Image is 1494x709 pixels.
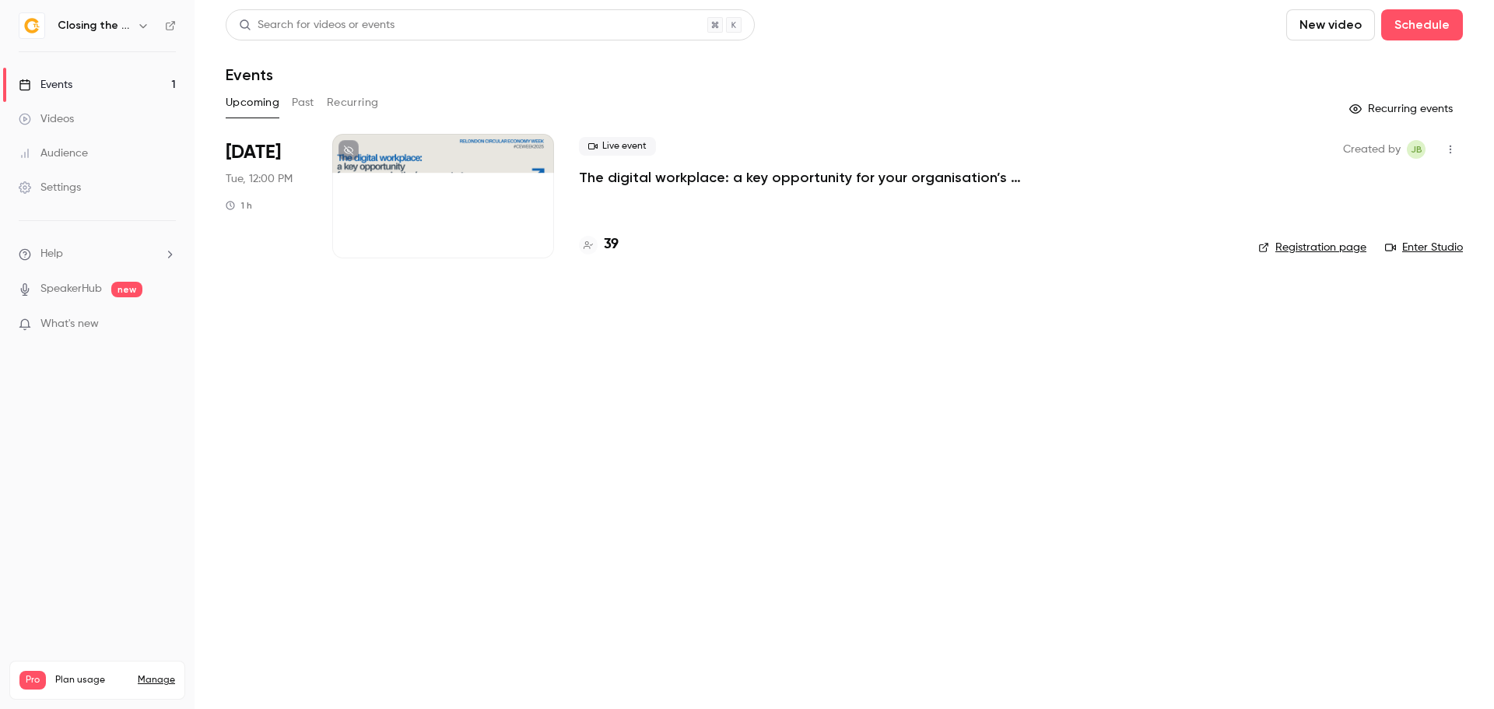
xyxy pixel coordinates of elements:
[19,246,176,262] li: help-dropdown-opener
[239,17,395,33] div: Search for videos or events
[111,282,142,297] span: new
[579,137,656,156] span: Live event
[1407,140,1426,159] span: Jan Baker
[19,671,46,690] span: Pro
[226,199,252,212] div: 1 h
[40,246,63,262] span: Help
[1381,9,1463,40] button: Schedule
[19,180,81,195] div: Settings
[58,18,131,33] h6: Closing the Loop
[226,140,281,165] span: [DATE]
[138,674,175,686] a: Manage
[226,65,273,84] h1: Events
[19,77,72,93] div: Events
[226,171,293,187] span: Tue, 12:00 PM
[157,318,176,332] iframe: Noticeable Trigger
[1258,240,1366,255] a: Registration page
[1411,140,1422,159] span: JB
[579,168,1046,187] a: The digital workplace: a key opportunity for your organisation’s green strategy
[292,90,314,115] button: Past
[327,90,379,115] button: Recurring
[604,234,619,255] h4: 39
[226,90,279,115] button: Upcoming
[1286,9,1375,40] button: New video
[40,316,99,332] span: What's new
[19,111,74,127] div: Videos
[19,146,88,161] div: Audience
[19,13,44,38] img: Closing the Loop
[1343,140,1401,159] span: Created by
[55,674,128,686] span: Plan usage
[226,134,307,258] div: Oct 21 Tue, 11:00 AM (Europe/London)
[40,281,102,297] a: SpeakerHub
[579,234,619,255] a: 39
[1385,240,1463,255] a: Enter Studio
[1342,97,1463,121] button: Recurring events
